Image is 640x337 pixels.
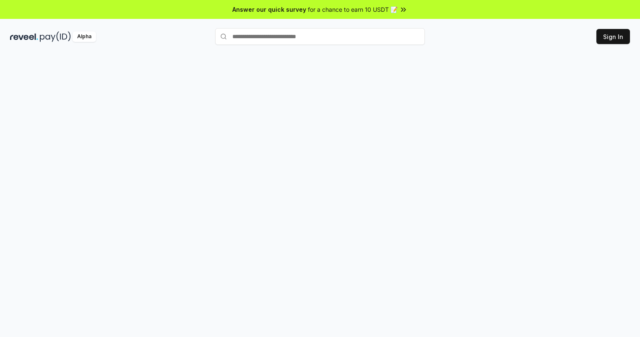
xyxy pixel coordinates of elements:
button: Sign In [596,29,630,44]
span: for a chance to earn 10 USDT 📝 [308,5,398,14]
span: Answer our quick survey [232,5,306,14]
img: reveel_dark [10,31,38,42]
img: pay_id [40,31,71,42]
div: Alpha [73,31,96,42]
